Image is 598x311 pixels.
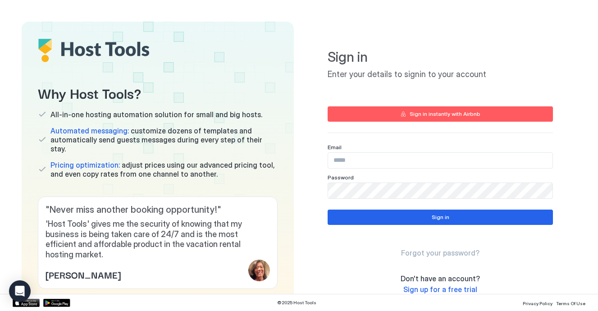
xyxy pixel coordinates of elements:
input: Input Field [328,153,552,168]
span: Sign in [328,49,553,66]
input: Input Field [328,183,552,198]
a: Terms Of Use [556,298,585,307]
span: customize dozens of templates and automatically send guests messages during every step of their s... [50,126,278,153]
a: Google Play Store [43,299,70,307]
span: Automated messaging: [50,126,129,135]
span: © 2025 Host Tools [277,300,316,306]
div: Sign in [432,213,449,221]
span: adjust prices using our advanced pricing tool, and even copy rates from one channel to another. [50,160,278,178]
span: Email [328,144,342,151]
a: Privacy Policy [523,298,552,307]
span: Pricing optimization: [50,160,120,169]
a: App Store [13,299,40,307]
button: Sign in instantly with Airbnb [328,106,553,122]
span: Don't have an account? [401,274,480,283]
span: Privacy Policy [523,301,552,306]
div: Open Intercom Messenger [9,280,31,302]
span: " Never miss another booking opportunity! " [46,204,270,215]
span: Password [328,174,354,181]
a: Sign up for a free trial [403,285,477,294]
div: profile [248,260,270,281]
span: All-in-one hosting automation solution for small and big hosts. [50,110,262,119]
span: Enter your details to signin to your account [328,69,553,80]
div: Sign in instantly with Airbnb [410,110,480,118]
span: Terms Of Use [556,301,585,306]
span: 'Host Tools' gives me the security of knowing that my business is being taken care of 24/7 and is... [46,219,270,260]
span: Why Host Tools? [38,82,278,103]
a: Forgot your password? [401,248,479,258]
button: Sign in [328,210,553,225]
span: [PERSON_NAME] [46,268,121,281]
